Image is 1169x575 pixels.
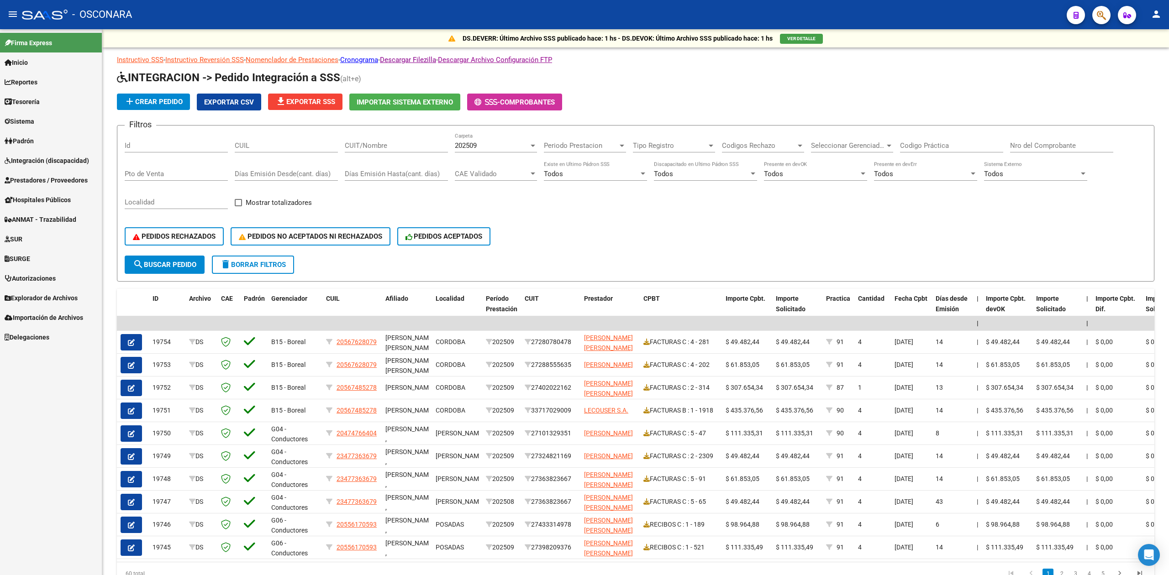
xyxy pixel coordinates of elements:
span: 8 [936,429,939,437]
mat-icon: person [1151,9,1162,20]
span: $ 49.482,44 [1036,338,1070,345]
span: CORDOBA [436,407,465,414]
span: Todos [764,170,783,178]
span: | [1086,429,1088,437]
a: Instructivo Reversión SSS [165,56,244,64]
span: [DATE] [895,384,913,391]
span: | [1086,319,1088,327]
span: $ 49.482,44 [776,452,810,460]
a: Descargar Archivo Configuración FTP [438,56,552,64]
datatable-header-cell: Fecha Cpbt [891,289,932,329]
span: CPBT [643,295,660,302]
span: VER DETALLE [787,36,816,41]
span: Codigos Rechazo [722,141,796,150]
span: 20556170593 [337,521,377,528]
span: G04 - Conductores Navales MDQ [271,494,310,522]
span: [PERSON_NAME] [PERSON_NAME] [584,380,633,397]
mat-icon: search [133,259,144,270]
span: Cantidad [858,295,885,302]
span: [PERSON_NAME] [PERSON_NAME] [385,357,434,375]
span: G04 - Conductores Navales MDQ [271,471,310,499]
span: $ 61.853,05 [1036,361,1070,368]
span: 14 [936,338,943,345]
span: 20474766404 [337,429,377,437]
div: FACTURAS C : 4 - 202 [643,360,718,370]
div: FACTURAS B : 1 - 1918 [643,405,718,416]
datatable-header-cell: Importe Cpbt. Dif. [1092,289,1142,329]
span: G04 - Conductores Navales MDQ [271,448,310,476]
button: Importar Sistema Externo [349,94,460,110]
span: CUIL [326,295,340,302]
span: PEDIDOS NO ACEPTADOS NI RECHAZADOS [239,232,382,240]
span: Practica [826,295,850,302]
span: CAE [221,295,233,302]
datatable-header-cell: Gerenciador [268,289,322,329]
span: $ 435.376,56 [776,407,813,414]
div: DS [189,405,214,416]
span: $ 0,00 [1146,361,1163,368]
span: Todos [874,170,893,178]
button: VER DETALLE [780,34,823,44]
span: 13 [936,384,943,391]
div: 19754 [153,337,182,347]
span: Buscar Pedido [133,261,196,269]
span: PEDIDOS ACEPTADOS [405,232,483,240]
span: 90 [837,429,844,437]
div: Open Intercom Messenger [1138,544,1160,566]
span: CORDOBA [436,338,465,345]
span: Delegaciones [5,332,49,342]
span: 14 [936,452,943,460]
p: - - - - - [117,55,1154,65]
span: 87 [837,384,844,391]
div: DS [189,360,214,370]
span: 91 [837,361,844,368]
span: | [977,452,978,460]
div: 19748 [153,474,182,484]
span: 20567628079 [337,338,377,345]
div: 19749 [153,451,182,461]
span: Integración (discapacidad) [5,156,89,166]
button: -Comprobantes [467,94,562,110]
span: - [474,98,500,106]
span: [DATE] [895,429,913,437]
datatable-header-cell: CUIT [521,289,580,329]
span: 14 [936,475,943,482]
span: CAE Validado [455,170,529,178]
span: 14 [936,361,943,368]
span: | [1086,361,1088,368]
span: $ 307.654,34 [776,384,813,391]
div: FACTURAS C : 5 - 47 [643,428,718,439]
span: [PERSON_NAME] [584,452,633,460]
span: Período Prestación [486,295,517,313]
span: LECOUSER S.A. [584,407,628,414]
span: Tipo Registro [633,141,707,150]
span: $ 0,00 [1095,407,1113,414]
span: $ 0,00 [1146,475,1163,482]
span: $ 61.853,05 [726,361,759,368]
mat-icon: delete [220,259,231,270]
span: 4 [858,407,862,414]
span: Inicio [5,57,28,68]
span: Padrón [5,136,34,146]
span: Exportar SSS [275,98,335,106]
span: [PERSON_NAME] [PERSON_NAME] [584,494,633,512]
div: 27101329351 [525,428,577,439]
span: | [977,407,978,414]
span: $ 61.853,05 [986,361,1020,368]
span: Hospitales Públicos [5,195,71,205]
span: [PERSON_NAME] [436,452,484,460]
span: 23477363679 [337,475,377,482]
div: 202509 [486,405,517,416]
span: Todos [544,170,563,178]
span: $ 61.853,05 [776,361,810,368]
span: $ 307.654,34 [726,384,763,391]
span: 4 [858,338,862,345]
span: [PERSON_NAME] , [385,425,434,443]
div: DS [189,497,214,507]
span: 20556170593 [337,544,377,551]
div: 19750 [153,428,182,439]
span: G04 - Conductores Navales MDQ [271,425,310,454]
span: | [977,475,978,482]
datatable-header-cell: Localidad [432,289,482,329]
span: 20567485278 [337,407,377,414]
